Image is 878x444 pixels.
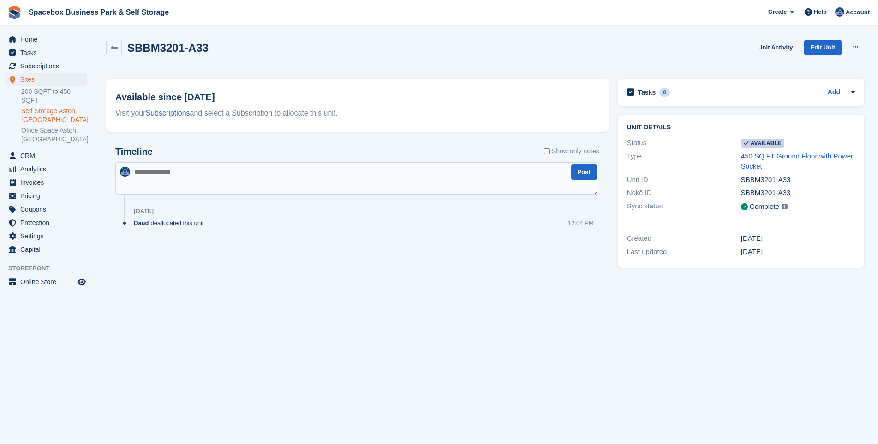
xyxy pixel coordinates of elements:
h2: Timeline [115,146,153,157]
a: menu [5,46,87,59]
a: menu [5,149,87,162]
img: Daud [835,7,844,17]
span: Home [20,33,76,46]
a: menu [5,73,87,86]
div: Unit ID [627,175,741,185]
span: Sites [20,73,76,86]
span: Create [768,7,787,17]
label: Show only notes [544,146,599,156]
img: icon-info-grey-7440780725fd019a000dd9b08b2336e03edf1995a4989e88bcd33f0948082b44.svg [782,204,788,209]
span: Tasks [20,46,76,59]
span: Available [741,139,784,148]
a: menu [5,243,87,256]
div: 0 [659,88,670,97]
div: SBBM3201-A33 [741,188,855,198]
a: menu [5,33,87,46]
div: Created [627,233,741,244]
div: Sync status [627,201,741,213]
div: Status [627,138,741,148]
span: Account [846,8,870,17]
a: Edit Unit [804,40,842,55]
span: Coupons [20,203,76,216]
div: Nokē ID [627,188,741,198]
span: Storefront [8,264,92,273]
span: Pricing [20,189,76,202]
input: Show only notes [544,146,550,156]
img: stora-icon-8386f47178a22dfd0bd8f6a31ec36ba5ce8667c1dd55bd0f319d3a0aa187defe.svg [7,6,21,19]
span: Daud [134,219,149,227]
a: menu [5,176,87,189]
a: Spacebox Business Park & Self Storage [25,5,173,20]
a: menu [5,230,87,243]
a: Office Space Aston, [GEOGRAPHIC_DATA] [21,126,87,144]
span: Capital [20,243,76,256]
span: Invoices [20,176,76,189]
a: Subscriptions [146,109,190,117]
a: 200 SQFT to 450 SQFT [21,87,87,105]
div: [DATE] [741,233,855,244]
a: Unit Activity [754,40,796,55]
span: CRM [20,149,76,162]
h2: Tasks [638,88,656,97]
a: menu [5,203,87,216]
div: Last updated [627,247,741,257]
img: Daud [120,167,130,177]
a: menu [5,189,87,202]
h2: Unit details [627,124,855,131]
div: [DATE] [741,247,855,257]
div: 12:04 PM [568,219,594,227]
a: Preview store [76,276,87,287]
div: deallocated this unit [134,219,208,227]
span: Online Store [20,275,76,288]
h2: SBBM3201-A33 [127,42,209,54]
a: menu [5,216,87,229]
h2: Available since [DATE] [115,90,599,104]
div: Type [627,151,741,172]
span: Analytics [20,163,76,176]
a: menu [5,163,87,176]
span: Protection [20,216,76,229]
a: 450 SQ FT Ground Floor with Power Socket [741,152,853,170]
a: Add [828,87,840,98]
a: menu [5,275,87,288]
span: Subscriptions [20,60,76,73]
span: Help [814,7,827,17]
div: Complete [750,201,779,212]
span: Settings [20,230,76,243]
a: Self-Storage Aston, [GEOGRAPHIC_DATA] [21,107,87,124]
a: menu [5,60,87,73]
div: SBBM3201-A33 [741,175,855,185]
div: [DATE] [134,207,154,215]
button: Post [571,164,597,180]
div: Visit your and select a Subscription to allocate this unit. [115,108,599,119]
